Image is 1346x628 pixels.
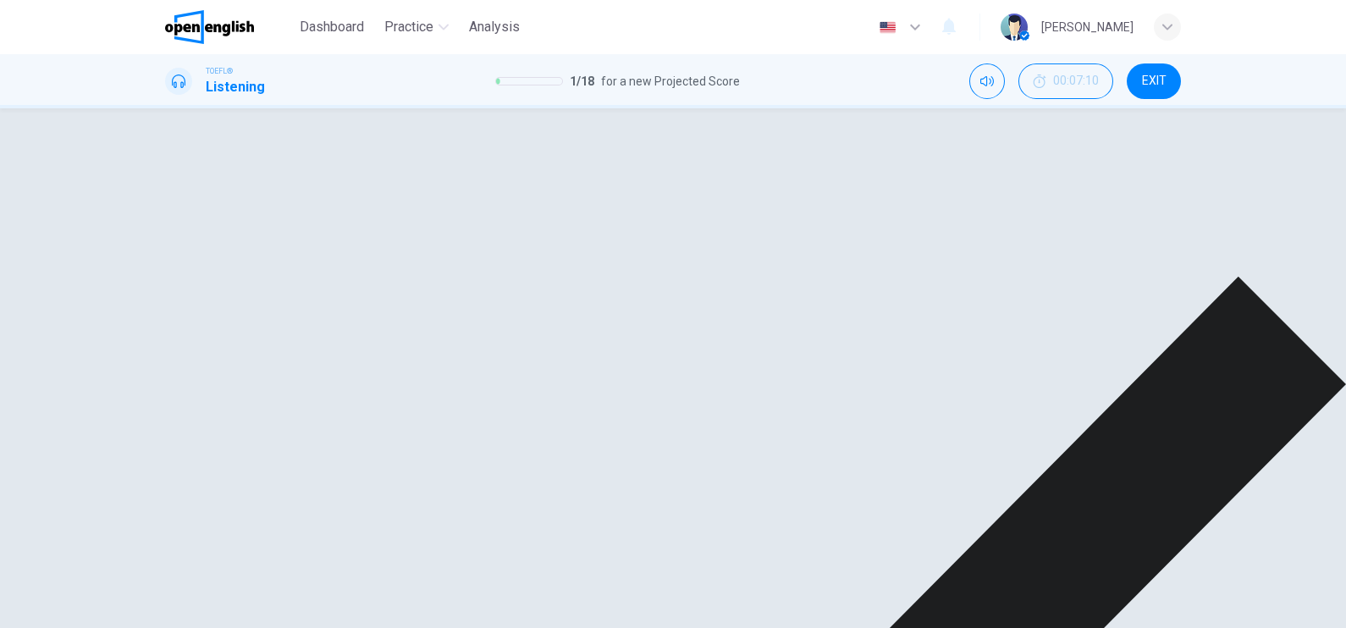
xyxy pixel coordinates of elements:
span: for a new Projected Score [601,71,740,91]
span: EXIT [1142,74,1167,88]
div: Mute [969,63,1005,99]
a: OpenEnglish logo [165,10,293,44]
button: Dashboard [293,12,371,42]
img: Profile picture [1001,14,1028,41]
button: Practice [378,12,455,42]
span: Practice [384,17,433,37]
button: Analysis [462,12,527,42]
button: 00:07:10 [1018,63,1113,99]
span: Dashboard [300,17,364,37]
button: EXIT [1127,63,1181,99]
div: Hide [1018,63,1113,99]
span: 1 / 18 [570,71,594,91]
img: OpenEnglish logo [165,10,254,44]
h1: Listening [206,77,265,97]
div: [PERSON_NAME] [1041,17,1134,37]
span: 00:07:10 [1053,74,1099,88]
img: en [877,21,898,34]
span: Analysis [469,17,520,37]
span: TOEFL® [206,65,233,77]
